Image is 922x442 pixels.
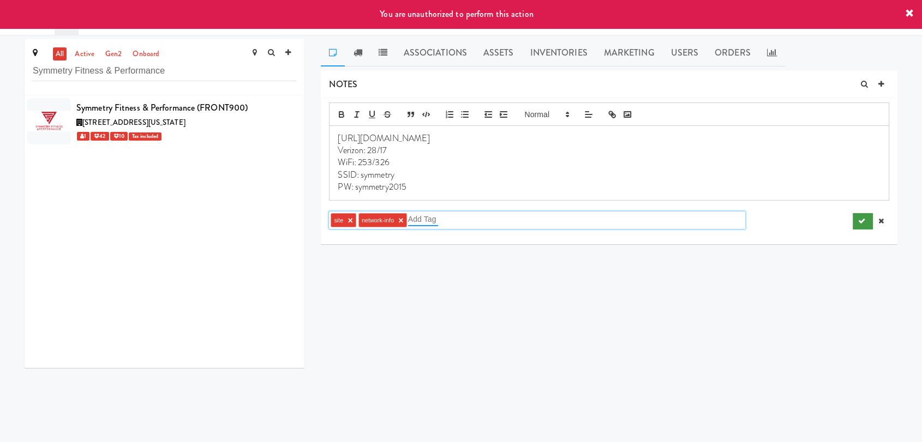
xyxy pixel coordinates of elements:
[82,117,185,128] span: [STREET_ADDRESS][US_STATE]
[76,100,296,116] div: Symmetry Fitness & Performance (FRONT900)
[338,132,881,144] p: [URL][DOMAIN_NAME]
[396,39,475,66] a: Associations
[338,181,881,193] p: PW: symmetry2015
[338,144,881,156] p: Verizon: 28/17
[408,212,438,226] input: Add Tag
[338,169,881,181] p: SSID: symmetry
[77,132,89,141] span: 1
[53,47,67,61] a: all
[338,156,881,168] p: WiFi: 253/326
[707,39,759,66] a: Orders
[475,39,522,66] a: Assets
[72,47,97,61] a: active
[329,211,745,229] div: site ×network-info ×
[362,217,394,223] span: network-info
[334,217,343,223] span: site
[103,47,124,61] a: gen2
[348,216,352,225] a: ×
[596,39,663,66] a: Marketing
[662,39,707,66] a: Users
[380,8,533,20] span: You are unauthorized to perform this action
[129,132,161,141] span: Tax included
[91,132,109,141] span: 42
[329,78,357,90] span: NOTES
[331,213,356,227] li: site ×
[522,39,595,66] a: Inventories
[130,47,162,61] a: onboard
[358,213,407,227] li: network-info ×
[110,132,128,141] span: 10
[398,216,403,225] a: ×
[25,95,304,147] li: Symmetry Fitness & Performance (FRONT900)[STREET_ADDRESS][US_STATE] 1 42 10Tax included
[33,61,296,81] input: Search site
